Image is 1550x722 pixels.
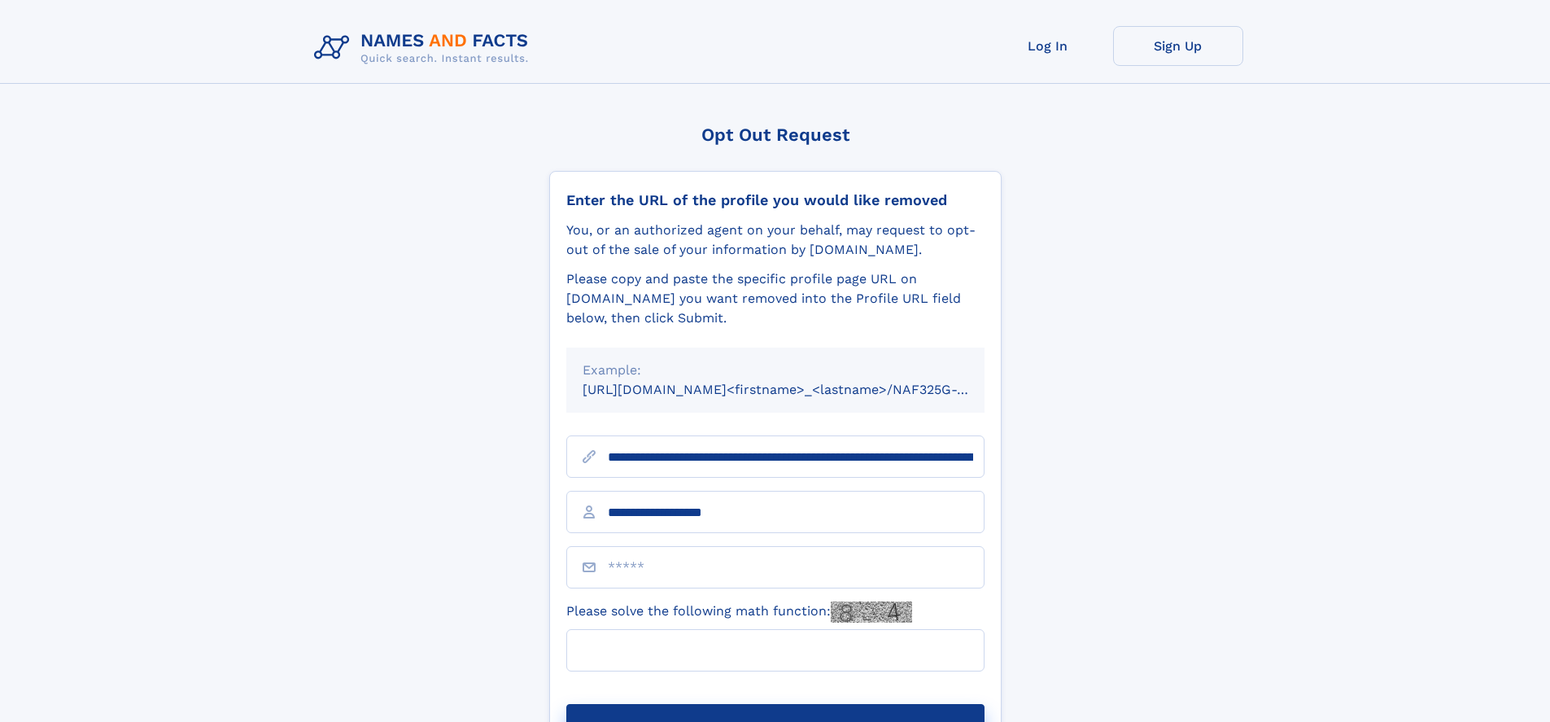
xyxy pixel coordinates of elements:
[583,361,968,380] div: Example:
[583,382,1015,397] small: [URL][DOMAIN_NAME]<firstname>_<lastname>/NAF325G-xxxxxxxx
[566,269,985,328] div: Please copy and paste the specific profile page URL on [DOMAIN_NAME] you want removed into the Pr...
[566,221,985,260] div: You, or an authorized agent on your behalf, may request to opt-out of the sale of your informatio...
[1113,26,1243,66] a: Sign Up
[566,191,985,209] div: Enter the URL of the profile you would like removed
[983,26,1113,66] a: Log In
[308,26,542,70] img: Logo Names and Facts
[566,602,912,623] label: Please solve the following math function:
[549,125,1002,145] div: Opt Out Request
